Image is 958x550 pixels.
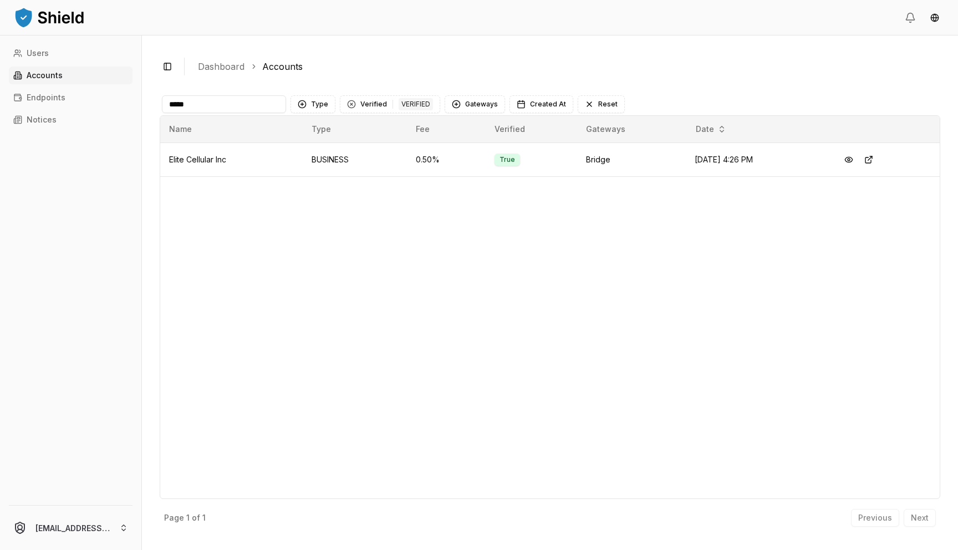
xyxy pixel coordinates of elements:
[691,120,731,138] button: Date
[9,111,133,129] a: Notices
[486,116,577,142] th: Verified
[445,95,505,113] button: Gateways
[407,116,486,142] th: Fee
[4,510,137,546] button: [EMAIL_ADDRESS][DOMAIN_NAME]
[399,98,433,110] div: VERIFIED
[9,89,133,106] a: Endpoints
[13,6,85,28] img: ShieldPay Logo
[27,116,57,124] p: Notices
[347,100,356,109] div: Clear Verified filter
[27,49,49,57] p: Users
[164,514,184,522] p: Page
[186,514,190,522] p: 1
[509,95,573,113] button: Created At
[202,514,206,522] p: 1
[192,514,200,522] p: of
[198,60,244,73] a: Dashboard
[303,142,407,176] td: BUSINESS
[27,94,65,101] p: Endpoints
[530,100,566,109] span: Created At
[9,67,133,84] a: Accounts
[27,72,63,79] p: Accounts
[9,44,133,62] a: Users
[416,155,440,164] span: 0.50 %
[35,522,110,534] p: [EMAIL_ADDRESS][DOMAIN_NAME]
[262,60,303,73] a: Accounts
[160,116,303,142] th: Name
[303,116,407,142] th: Type
[340,95,440,113] button: Clear Verified filterVerifiedVERIFIED
[586,155,610,164] span: Bridge
[577,116,686,142] th: Gateways
[291,95,335,113] button: Type
[169,155,226,164] span: Elite Cellular Inc
[695,155,753,164] span: [DATE] 4:26 PM
[198,60,931,73] nav: breadcrumb
[578,95,625,113] button: Reset filters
